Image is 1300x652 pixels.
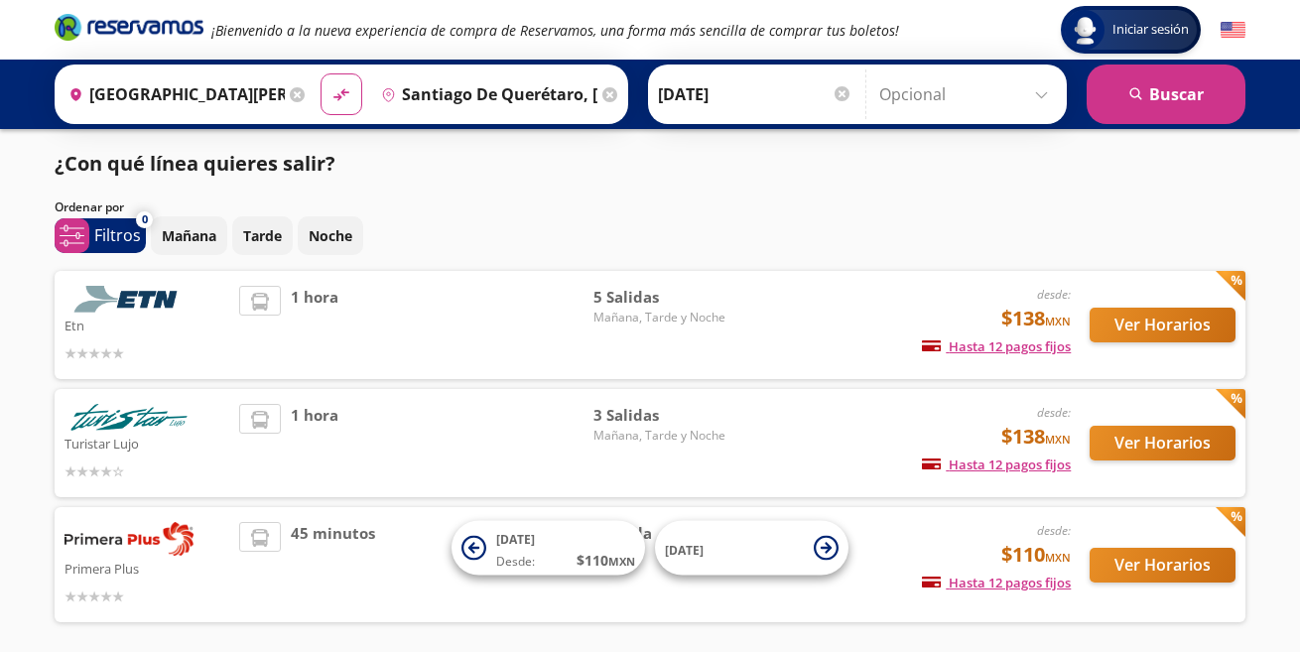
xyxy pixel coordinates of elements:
[922,337,1071,355] span: Hasta 12 pagos fijos
[61,69,285,119] input: Buscar Origen
[55,218,146,253] button: 0Filtros
[373,69,597,119] input: Buscar Destino
[1001,304,1071,333] span: $138
[162,225,216,246] p: Mañana
[211,21,899,40] em: ¡Bienvenido a la nueva experiencia de compra de Reservamos, una forma más sencilla de comprar tus...
[291,522,375,607] span: 45 minutos
[922,574,1071,591] span: Hasta 12 pagos fijos
[1221,18,1245,43] button: English
[879,69,1057,119] input: Opcional
[291,286,338,364] span: 1 hora
[65,522,194,556] img: Primera Plus
[309,225,352,246] p: Noche
[593,427,732,445] span: Mañana, Tarde y Noche
[593,309,732,326] span: Mañana, Tarde y Noche
[1001,422,1071,452] span: $138
[142,211,148,228] span: 0
[1037,522,1071,539] em: desde:
[94,223,141,247] p: Filtros
[1090,426,1235,460] button: Ver Horarios
[496,553,535,571] span: Desde:
[291,404,338,482] span: 1 hora
[243,225,282,246] p: Tarde
[658,69,852,119] input: Elegir Fecha
[151,216,227,255] button: Mañana
[55,198,124,216] p: Ordenar por
[452,521,645,576] button: [DATE]Desde:$110MXN
[665,541,704,558] span: [DATE]
[1090,308,1235,342] button: Ver Horarios
[65,431,229,455] p: Turistar Lujo
[1037,286,1071,303] em: desde:
[593,286,732,309] span: 5 Salidas
[55,149,335,179] p: ¿Con qué línea quieres salir?
[55,12,203,48] a: Brand Logo
[298,216,363,255] button: Noche
[65,404,194,431] img: Turistar Lujo
[1090,548,1235,583] button: Ver Horarios
[496,531,535,548] span: [DATE]
[922,456,1071,473] span: Hasta 12 pagos fijos
[655,521,848,576] button: [DATE]
[1045,432,1071,447] small: MXN
[577,550,635,571] span: $ 110
[1045,550,1071,565] small: MXN
[1037,404,1071,421] em: desde:
[65,556,229,580] p: Primera Plus
[1045,314,1071,328] small: MXN
[1105,20,1197,40] span: Iniciar sesión
[1001,540,1071,570] span: $110
[593,404,732,427] span: 3 Salidas
[55,12,203,42] i: Brand Logo
[65,286,194,313] img: Etn
[232,216,293,255] button: Tarde
[1087,65,1245,124] button: Buscar
[608,554,635,569] small: MXN
[65,313,229,336] p: Etn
